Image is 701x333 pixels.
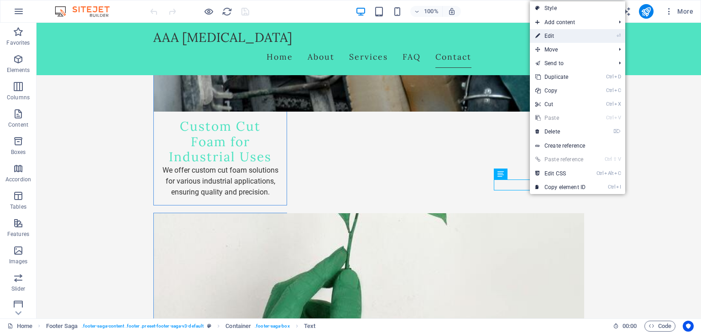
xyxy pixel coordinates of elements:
[604,170,613,176] i: Alt
[664,7,693,16] span: More
[7,67,30,74] p: Elements
[448,7,456,15] i: On resize automatically adjust zoom level to fit chosen device.
[255,321,290,332] span: . footer-saga-box
[683,321,694,332] button: Usercentrics
[613,321,637,332] h6: Session time
[621,6,632,17] button: text_generator
[614,74,621,80] i: D
[530,15,612,29] span: Add content
[606,74,613,80] i: Ctrl
[6,39,30,46] p: Favorites
[52,6,121,17] img: Editor Logo
[641,6,651,17] i: Publish
[8,121,28,128] p: Content
[613,156,617,162] i: ⇧
[530,125,591,138] a: ⌦Delete
[606,115,613,121] i: Ctrl
[530,84,591,97] a: CtrlCCopy
[530,1,625,15] a: Style
[614,87,621,93] i: C
[616,184,621,190] i: I
[225,321,251,332] span: Click to select. Double-click to edit
[530,29,591,43] a: ⏎Edit
[46,321,316,332] nav: breadcrumb
[530,70,591,84] a: CtrlDDuplicate
[530,56,612,70] a: Send to
[629,323,630,329] span: :
[606,101,613,107] i: Ctrl
[606,87,613,93] i: Ctrl
[596,170,604,176] i: Ctrl
[644,321,675,332] button: Code
[7,94,30,101] p: Columns
[661,4,697,19] button: More
[221,6,232,17] button: reload
[222,6,232,17] i: Reload page
[82,321,204,332] span: . footer-saga-content .footer .preset-footer-saga-v3-default
[530,97,591,111] a: CtrlXCut
[10,203,26,210] p: Tables
[304,321,315,332] span: Click to select. Double-click to edit
[424,6,439,17] h6: 100%
[11,285,26,292] p: Slider
[530,167,591,180] a: CtrlAltCEdit CSS
[623,321,637,332] span: 00 00
[618,156,621,162] i: V
[530,180,591,194] a: CtrlICopy element ID
[530,139,625,153] a: Create reference
[639,4,654,19] button: publish
[203,6,214,17] button: Click here to leave preview mode and continue editing
[614,115,621,121] i: V
[11,149,26,156] p: Boxes
[530,43,612,56] span: Move
[9,258,28,265] p: Images
[7,321,32,332] a: Click to cancel selection. Double-click to open Pages
[621,6,631,17] i: AI Writer
[614,101,621,107] i: X
[410,6,443,17] button: 100%
[530,111,591,125] a: CtrlVPaste
[617,33,621,39] i: ⏎
[614,170,621,176] i: C
[613,128,621,134] i: ⌦
[608,184,615,190] i: Ctrl
[7,231,29,238] p: Features
[530,153,591,166] a: Ctrl⇧VPaste reference
[649,321,671,332] span: Code
[207,323,211,328] i: This element is a customizable preset
[46,321,78,332] span: Click to select. Double-click to edit
[5,176,31,183] p: Accordion
[605,156,612,162] i: Ctrl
